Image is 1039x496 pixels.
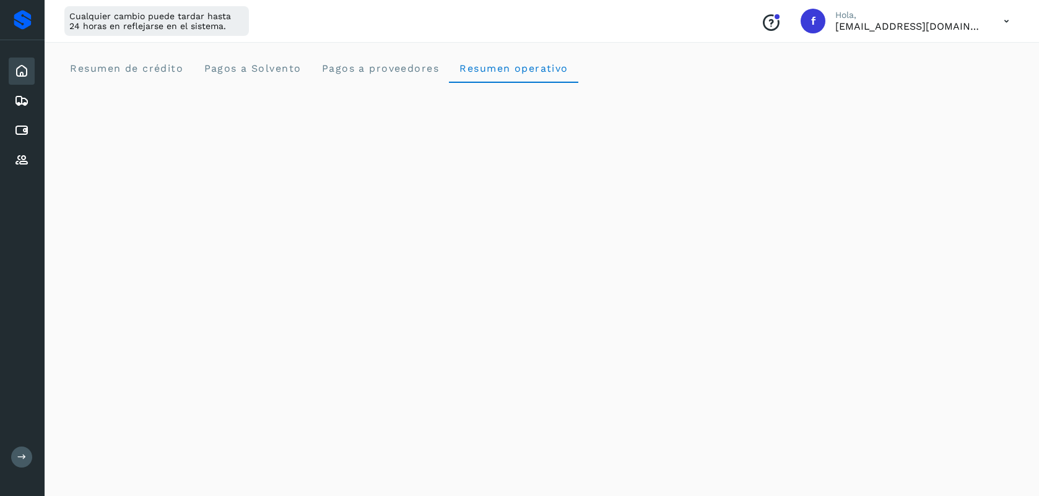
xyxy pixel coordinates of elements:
[9,58,35,85] div: Inicio
[835,20,984,32] p: fepadilla@niagarawater.com
[203,62,301,74] span: Pagos a Solvento
[69,62,183,74] span: Resumen de crédito
[9,87,35,114] div: Embarques
[9,117,35,144] div: Cuentas por pagar
[9,147,35,174] div: Proveedores
[321,62,439,74] span: Pagos a proveedores
[459,62,568,74] span: Resumen operativo
[835,10,984,20] p: Hola,
[64,6,249,36] div: Cualquier cambio puede tardar hasta 24 horas en reflejarse en el sistema.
